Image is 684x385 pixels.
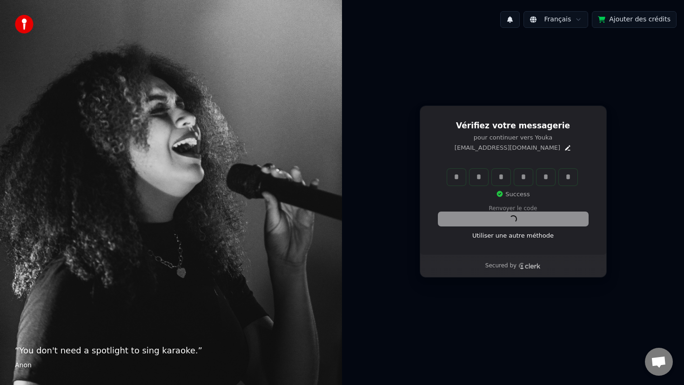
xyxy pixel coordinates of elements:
[592,11,677,28] button: Ajouter des crédits
[15,361,327,370] footer: Anon
[518,263,541,269] a: Clerk logo
[455,144,560,152] p: [EMAIL_ADDRESS][DOMAIN_NAME]
[15,15,34,33] img: youka
[564,144,571,152] button: Edit
[496,190,530,199] p: Success
[472,232,554,240] a: Utiliser une autre méthode
[15,344,327,357] p: “ You don't need a spotlight to sing karaoke. ”
[438,120,588,132] h1: Vérifiez votre messagerie
[438,133,588,142] p: pour continuer vers Youka
[485,262,516,270] p: Secured by
[445,167,579,187] div: Verification code input
[645,348,673,376] a: Ouvrir le chat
